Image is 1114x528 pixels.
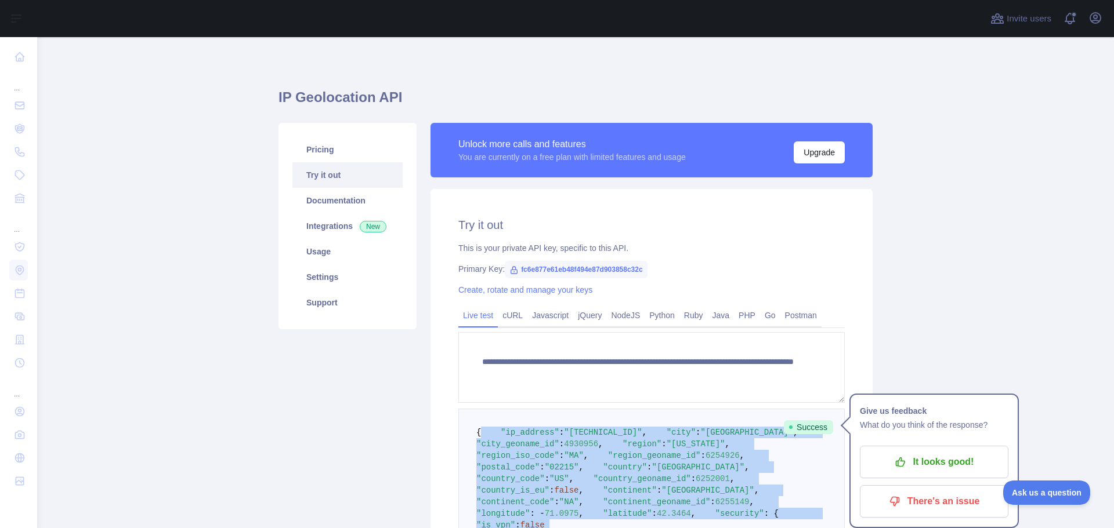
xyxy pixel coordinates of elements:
[642,428,647,437] span: ,
[559,439,564,449] span: :
[667,428,696,437] span: "city"
[667,439,725,449] span: "[US_STATE]"
[645,306,679,325] a: Python
[1003,480,1091,505] iframe: Toggle Customer Support
[598,439,603,449] span: ,
[744,463,749,472] span: ,
[715,497,750,507] span: 6255149
[869,452,1000,472] p: It looks good!
[750,497,754,507] span: ,
[501,428,559,437] span: "ip_address"
[578,509,583,518] span: ,
[559,451,564,460] span: :
[476,474,545,483] span: "country_code"
[292,239,403,264] a: Usage
[603,486,656,495] span: "continent"
[652,463,744,472] span: "[GEOGRAPHIC_DATA]"
[740,451,744,460] span: ,
[691,474,696,483] span: :
[476,497,554,507] span: "continent_code"
[657,486,661,495] span: :
[578,463,583,472] span: ,
[458,263,845,275] div: Primary Key:
[603,463,647,472] span: "country"
[661,439,666,449] span: :
[545,474,549,483] span: :
[715,509,764,518] span: "security"
[476,509,530,518] span: "longitude"
[569,474,574,483] span: ,
[476,428,481,437] span: {
[661,486,754,495] span: "[GEOGRAPHIC_DATA]"
[603,497,710,507] span: "continent_geoname_id"
[594,474,691,483] span: "country_geoname_id"
[564,439,598,449] span: 4930956
[708,306,735,325] a: Java
[564,428,642,437] span: "[TECHNICAL_ID]"
[691,509,696,518] span: ,
[760,306,780,325] a: Go
[860,404,1008,418] h1: Give us feedback
[476,463,540,472] span: "postal_code"
[292,188,403,213] a: Documentation
[476,439,559,449] span: "city_geoname_id"
[1007,12,1051,26] span: Invite users
[584,451,588,460] span: ,
[278,88,873,116] h1: IP Geolocation API
[573,306,606,325] a: jQuery
[530,509,544,518] span: : -
[505,261,648,278] span: fc6e877e61eb48f494e87d903858c32c
[458,217,845,233] h2: Try it out
[679,306,708,325] a: Ruby
[710,497,715,507] span: :
[9,70,28,93] div: ...
[608,451,701,460] span: "region_geoname_id"
[554,497,559,507] span: :
[869,491,1000,511] p: There's an issue
[292,290,403,315] a: Support
[647,463,652,472] span: :
[706,451,740,460] span: 6254926
[578,486,583,495] span: ,
[860,485,1008,518] button: There's an issue
[730,474,735,483] span: ,
[549,474,569,483] span: "US"
[696,428,700,437] span: :
[554,486,578,495] span: false
[701,451,706,460] span: :
[498,306,527,325] a: cURL
[794,141,845,163] button: Upgrade
[603,509,652,518] span: "latitude"
[458,137,686,151] div: Unlock more calls and features
[292,213,403,239] a: Integrations New
[292,162,403,188] a: Try it out
[540,463,544,472] span: :
[564,451,584,460] span: "MA"
[545,509,579,518] span: 71.0975
[458,285,592,294] a: Create, rotate and manage your keys
[458,242,845,254] div: This is your private API key, specific to this API.
[860,418,1008,432] p: What do you think of the response?
[734,306,760,325] a: PHP
[549,486,554,495] span: :
[696,474,730,483] span: 6252001
[754,486,759,495] span: ,
[578,497,583,507] span: ,
[527,306,573,325] a: Javascript
[559,428,564,437] span: :
[725,439,730,449] span: ,
[9,376,28,399] div: ...
[764,509,779,518] span: : {
[458,151,686,163] div: You are currently on a free plan with limited features and usage
[860,446,1008,478] button: It looks good!
[9,211,28,234] div: ...
[988,9,1054,28] button: Invite users
[476,486,549,495] span: "country_is_eu"
[623,439,661,449] span: "region"
[652,509,656,518] span: :
[780,306,822,325] a: Postman
[657,509,691,518] span: 42.3464
[606,306,645,325] a: NodeJS
[292,137,403,162] a: Pricing
[701,428,794,437] span: "[GEOGRAPHIC_DATA]"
